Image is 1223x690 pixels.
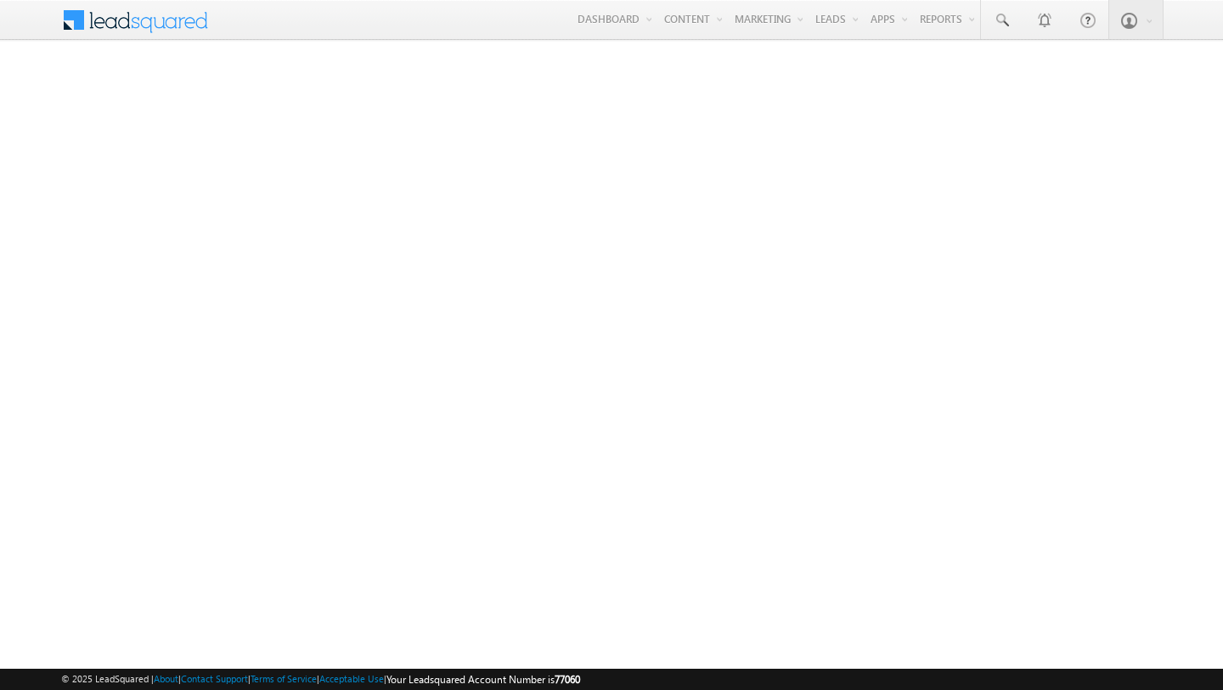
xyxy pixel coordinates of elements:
a: Acceptable Use [319,673,384,684]
span: 77060 [555,673,580,686]
a: About [154,673,178,684]
a: Contact Support [181,673,248,684]
span: Your Leadsquared Account Number is [386,673,580,686]
a: Terms of Service [251,673,317,684]
span: © 2025 LeadSquared | | | | | [61,671,580,687]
